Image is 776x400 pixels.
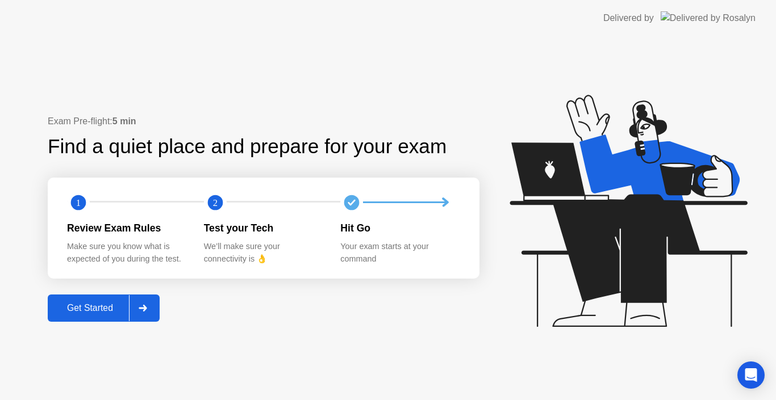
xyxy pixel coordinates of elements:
[603,11,654,25] div: Delivered by
[737,361,765,389] div: Open Intercom Messenger
[48,115,479,128] div: Exam Pre-flight:
[67,221,186,235] div: Review Exam Rules
[340,241,459,265] div: Your exam starts at your command
[112,116,136,126] b: 5 min
[48,132,448,162] div: Find a quiet place and prepare for your exam
[76,197,81,208] text: 1
[204,221,323,235] div: Test your Tech
[204,241,323,265] div: We’ll make sure your connectivity is 👌
[340,221,459,235] div: Hit Go
[48,294,160,322] button: Get Started
[661,11,756,24] img: Delivered by Rosalyn
[213,197,218,208] text: 2
[51,303,129,313] div: Get Started
[67,241,186,265] div: Make sure you know what is expected of you during the test.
